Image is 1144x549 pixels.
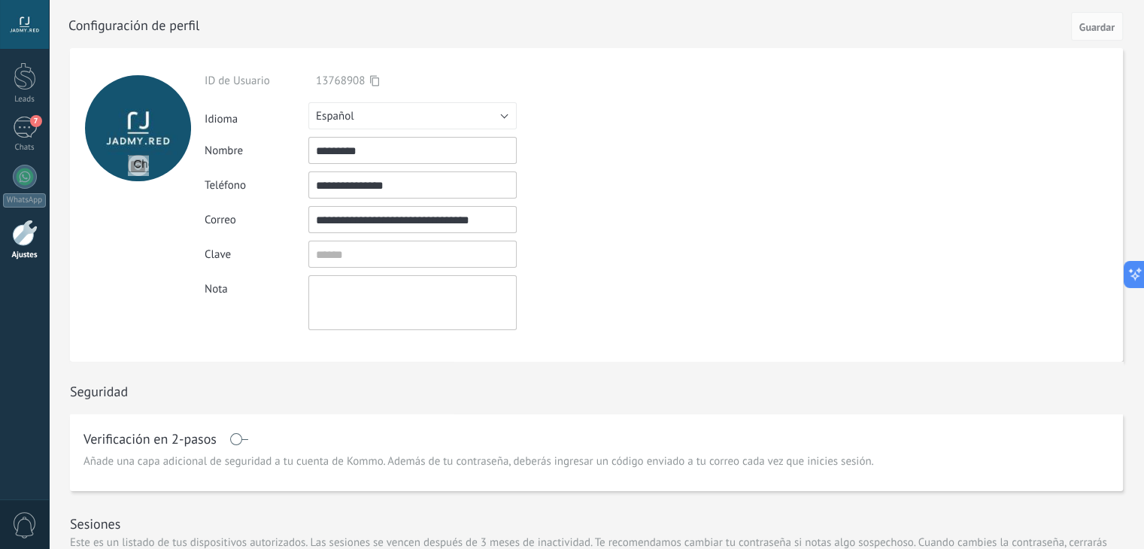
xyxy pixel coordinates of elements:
div: Leads [3,95,47,105]
span: Guardar [1079,22,1115,32]
h1: Sesiones [70,515,120,532]
div: ID de Usuario [205,74,308,88]
span: Añade una capa adicional de seguridad a tu cuenta de Kommo. Además de tu contraseña, deberás ingr... [83,454,874,469]
span: Español [316,109,354,123]
h1: Seguridad [70,383,128,400]
div: WhatsApp [3,193,46,208]
span: 13768908 [316,74,365,88]
div: Clave [205,247,308,262]
span: 7 [30,115,42,127]
div: Correo [205,213,308,227]
div: Chats [3,143,47,153]
div: Ajustes [3,250,47,260]
div: Nombre [205,144,308,158]
h1: Verificación en 2-pasos [83,433,217,445]
button: Español [308,102,517,129]
div: Idioma [205,106,308,126]
div: Teléfono [205,178,308,193]
div: Nota [205,275,308,296]
button: Guardar [1071,12,1123,41]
